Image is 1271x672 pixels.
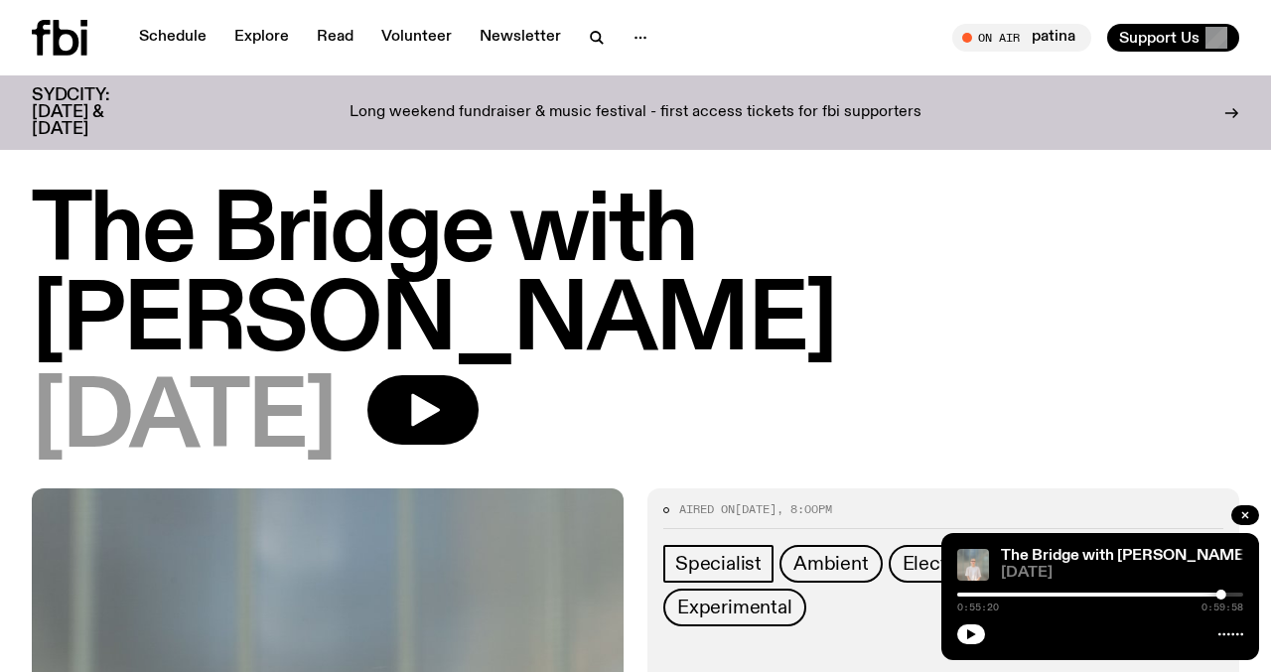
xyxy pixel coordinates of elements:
[952,24,1091,52] button: On Airpatina
[1107,24,1239,52] button: Support Us
[32,375,336,465] span: [DATE]
[677,597,792,618] span: Experimental
[777,501,832,517] span: , 8:00pm
[305,24,365,52] a: Read
[663,589,806,626] a: Experimental
[468,24,573,52] a: Newsletter
[957,549,989,581] img: Mara stands in front of a frosted glass wall wearing a cream coloured t-shirt and black glasses. ...
[1001,548,1249,564] a: The Bridge with [PERSON_NAME]
[32,87,159,138] h3: SYDCITY: [DATE] & [DATE]
[675,553,762,575] span: Specialist
[903,553,991,575] span: Electronic
[127,24,218,52] a: Schedule
[1201,603,1243,612] span: 0:59:58
[1119,29,1200,47] span: Support Us
[369,24,464,52] a: Volunteer
[350,104,921,122] p: Long weekend fundraiser & music festival - first access tickets for fbi supporters
[735,501,777,517] span: [DATE]
[793,553,869,575] span: Ambient
[679,501,735,517] span: Aired on
[889,545,1005,583] a: Electronic
[32,189,1239,367] h1: The Bridge with [PERSON_NAME]
[1001,566,1243,581] span: [DATE]
[663,545,774,583] a: Specialist
[222,24,301,52] a: Explore
[957,603,999,612] span: 0:55:20
[779,545,883,583] a: Ambient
